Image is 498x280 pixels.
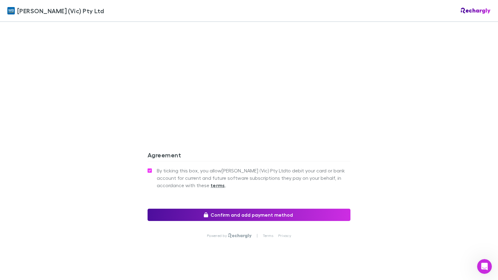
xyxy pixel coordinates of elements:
p: | [257,233,258,238]
img: Rechargly Logo [461,8,491,14]
span: By ticking this box, you allow [PERSON_NAME] (Vic) Pty Ltd to debit your card or bank account for... [157,167,350,189]
iframe: Intercom live chat [477,259,492,274]
span: [PERSON_NAME] (Vic) Pty Ltd [17,6,104,15]
p: Powered by [207,233,228,238]
h3: Agreement [148,151,350,161]
img: Rechargly Logo [228,233,252,238]
img: William Buck (Vic) Pty Ltd's Logo [7,7,15,14]
button: Confirm and add payment method [148,209,350,221]
a: Privacy [278,233,291,238]
a: Terms [263,233,273,238]
strong: terms [211,182,225,188]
